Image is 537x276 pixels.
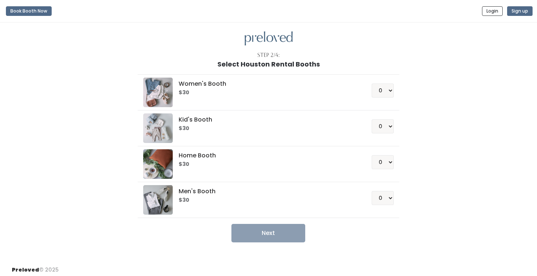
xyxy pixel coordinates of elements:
h6: $30 [179,197,354,203]
img: preloved logo [143,149,173,179]
h5: Home Booth [179,152,354,159]
h6: $30 [179,126,354,132]
h6: $30 [179,161,354,167]
div: © 2025 [12,260,59,274]
h5: Men's Booth [179,188,354,195]
button: Next [231,224,305,242]
button: Book Booth Now [6,6,52,16]
a: Book Booth Now [6,3,52,19]
img: preloved logo [143,113,173,143]
h1: Select Houston Rental Booths [217,61,320,68]
img: preloved logo [143,78,173,107]
h5: Kid's Booth [179,116,354,123]
span: Preloved [12,266,39,273]
div: Step 2/4: [257,51,280,59]
button: Login [482,6,503,16]
h5: Women's Booth [179,81,354,87]
h6: $30 [179,90,354,96]
img: preloved logo [245,31,293,46]
img: preloved logo [143,185,173,215]
button: Sign up [507,6,533,16]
